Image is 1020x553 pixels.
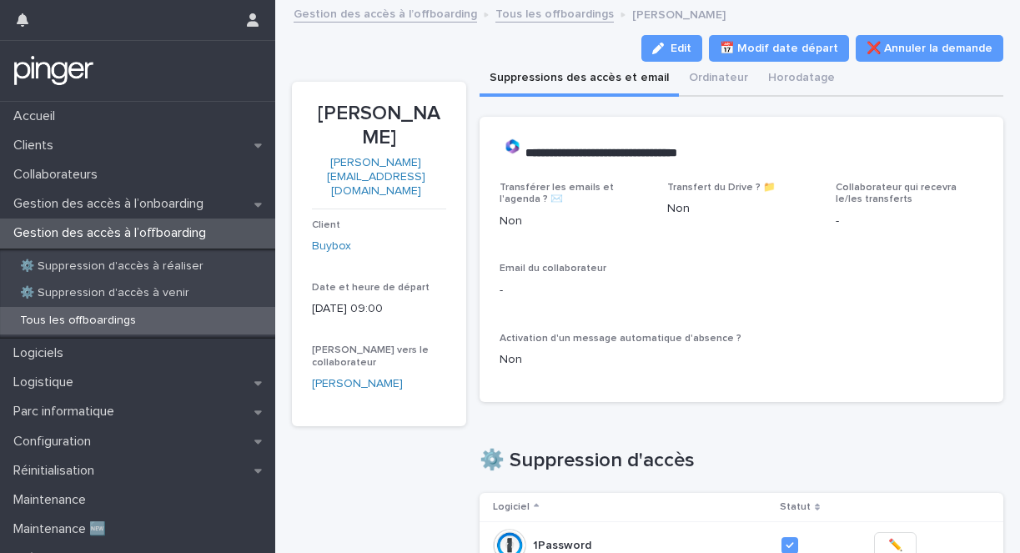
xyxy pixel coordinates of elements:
p: Maintenance 🆕 [7,521,119,537]
img: mTgBEunGTSyRkCgitkcU [13,54,94,88]
span: Transférer les emails et l'agenda ? ✉️ [500,183,614,204]
p: Tous les offboardings [7,314,149,328]
span: Edit [671,43,691,54]
button: Horodatage [758,62,845,97]
a: Tous les offboardings [495,3,614,23]
p: [PERSON_NAME] [632,4,726,23]
p: Accueil [7,108,68,124]
p: Réinitialisation [7,463,108,479]
button: Suppressions des accès et email [480,62,679,97]
span: Collaborateur qui recevra le/les transferts [836,183,957,204]
button: ❌ Annuler la demande [856,35,1003,62]
p: Non [500,213,647,230]
p: Maintenance [7,492,99,508]
span: Activation d'un message automatique d'absence ? [500,334,741,344]
button: Edit [641,35,702,62]
span: Email du collaborateur [500,264,606,274]
p: Parc informatique [7,404,128,420]
p: Logiciel [493,498,530,516]
p: [DATE] 09:00 [312,300,446,318]
p: Non [667,200,815,218]
a: Gestion des accès à l’offboarding [294,3,477,23]
span: Date et heure de départ [312,283,430,293]
p: Gestion des accès à l’offboarding [7,225,219,241]
button: Ordinateur [679,62,758,97]
p: Non [500,351,983,369]
span: ❌ Annuler la demande [867,40,992,57]
p: ⚙️ Suppression d'accès à réaliser [7,259,217,274]
p: [PERSON_NAME] [312,102,446,150]
span: Transfert du Drive ? 📁 [667,183,776,193]
p: Collaborateurs [7,167,111,183]
p: ⚙️ Suppression d'accès à venir [7,286,203,300]
p: 1Password [533,535,595,553]
p: Gestion des accès à l’onboarding [7,196,217,212]
a: [PERSON_NAME] [312,375,403,393]
p: Clients [7,138,67,153]
p: Logiciels [7,345,77,361]
p: - [500,282,503,299]
p: Statut [780,498,811,516]
p: - [836,213,983,230]
span: [PERSON_NAME] vers le collaborateur [312,345,429,367]
a: [PERSON_NAME][EMAIL_ADDRESS][DOMAIN_NAME] [327,157,425,197]
a: Buybox [312,238,351,255]
p: Logistique [7,375,87,390]
span: 📅 Modif date départ [720,40,838,57]
span: Client [312,220,340,230]
img: 9k= [500,137,525,156]
p: Configuration [7,434,104,450]
h1: ⚙️ Suppression d'accès [480,449,1003,473]
button: 📅 Modif date départ [709,35,849,62]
